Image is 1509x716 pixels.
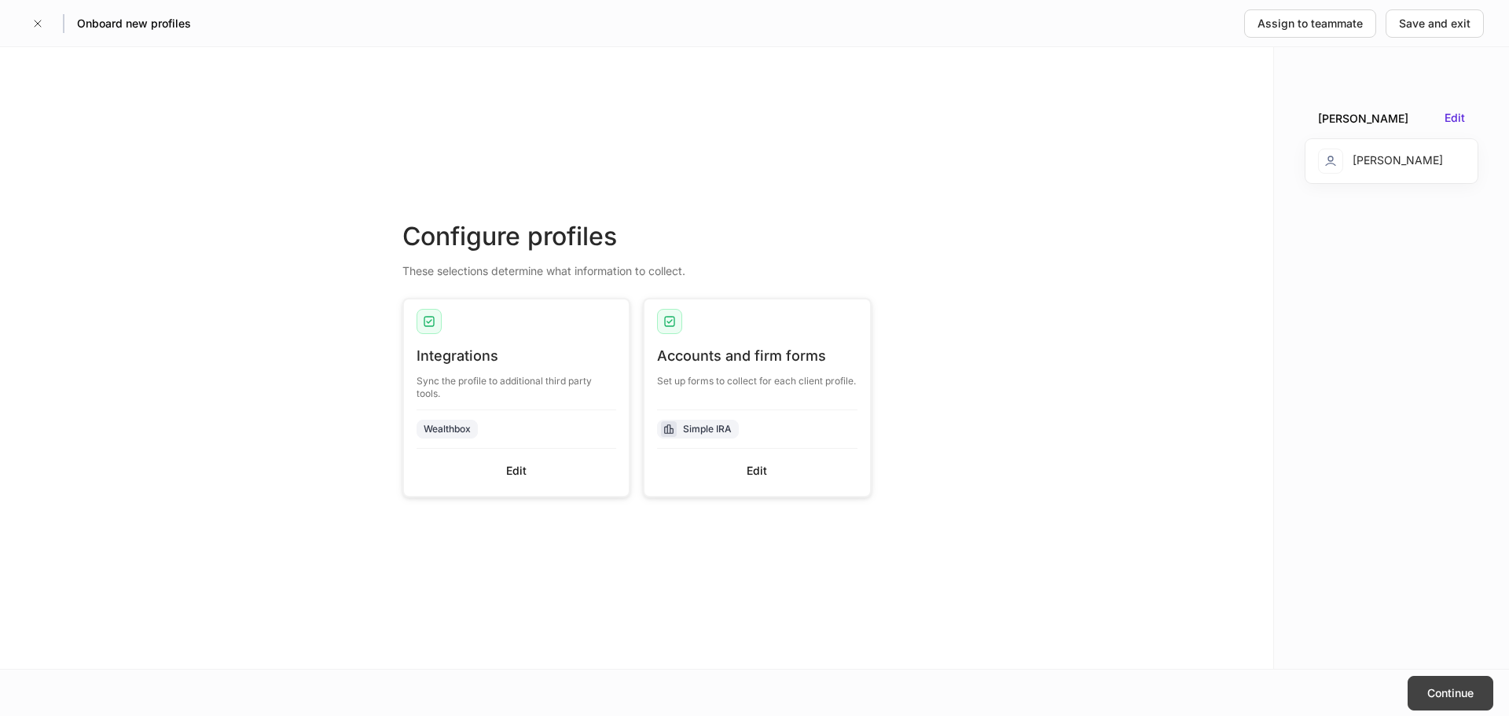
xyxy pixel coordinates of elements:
button: Assign to teammate [1244,9,1376,38]
div: [PERSON_NAME] [1318,111,1408,127]
button: Edit [1445,110,1465,127]
div: Edit [747,463,767,479]
div: Sync the profile to additional third party tools. [417,365,617,400]
button: Edit [417,458,617,483]
button: Edit [657,458,857,483]
div: Wealthbox [424,421,471,436]
button: Save and exit [1386,9,1484,38]
div: Save and exit [1399,16,1470,31]
div: Simple IRA [683,421,732,436]
div: Edit [506,463,527,479]
div: These selections determine what information to collect. [402,254,872,279]
div: Assign to teammate [1257,16,1363,31]
div: Accounts and firm forms [657,347,857,365]
div: Integrations [417,347,617,365]
div: [PERSON_NAME] [1318,149,1443,174]
div: Set up forms to collect for each client profile. [657,365,857,387]
div: Configure profiles [402,219,872,254]
button: Continue [1408,676,1493,710]
div: Continue [1427,685,1474,701]
h5: Onboard new profiles [77,16,191,31]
